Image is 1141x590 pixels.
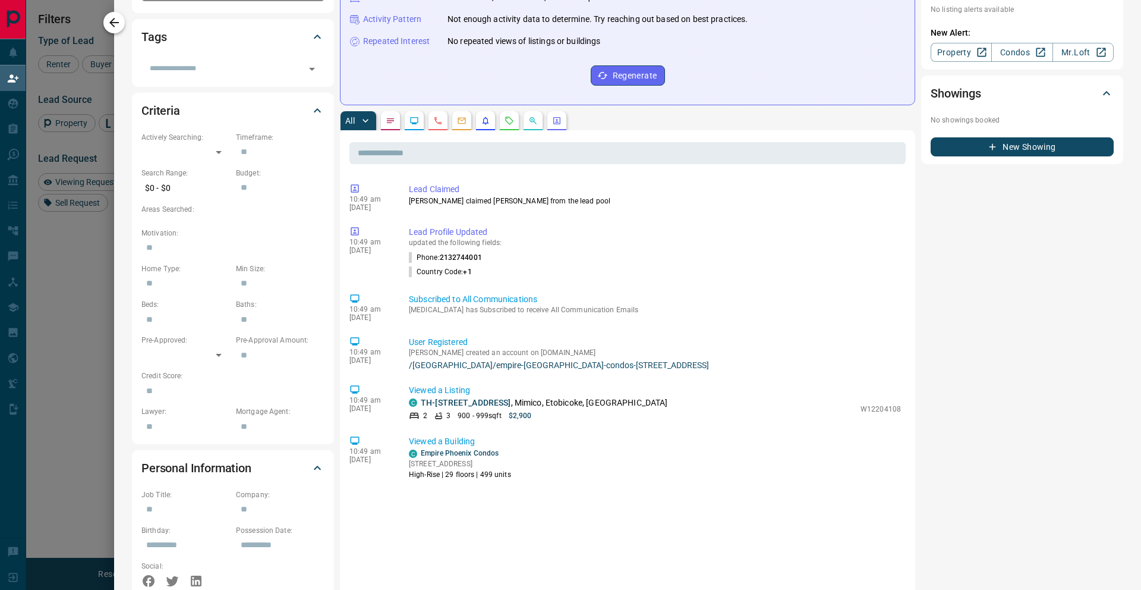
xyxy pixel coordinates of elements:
[409,469,511,480] p: High-Rise | 29 floors | 499 units
[931,137,1114,156] button: New Showing
[141,168,230,178] p: Search Range:
[141,335,230,346] p: Pre-Approved:
[386,116,395,125] svg: Notes
[409,266,472,277] p: Country Code :
[1052,43,1114,62] a: Mr.Loft
[409,252,482,263] p: Phone :
[236,132,324,143] p: Timeframe:
[349,348,391,356] p: 10:49 am
[931,84,981,103] h2: Showings
[236,263,324,274] p: Min Size:
[141,299,230,310] p: Beds:
[421,397,668,409] p: , Mimico, Etobicoke, [GEOGRAPHIC_DATA]
[349,396,391,404] p: 10:49 am
[349,356,391,365] p: [DATE]
[236,299,324,310] p: Baths:
[141,23,324,51] div: Tags
[349,404,391,413] p: [DATE]
[409,459,511,469] p: [STREET_ADDRESS]
[528,116,538,125] svg: Opportunities
[141,228,324,238] p: Motivation:
[931,4,1114,15] p: No listing alerts available
[409,435,901,448] p: Viewed a Building
[141,454,324,482] div: Personal Information
[409,293,901,306] p: Subscribed to All Communications
[433,116,443,125] svg: Calls
[931,115,1114,125] p: No showings booked
[931,43,992,62] a: Property
[349,246,391,255] p: [DATE]
[349,456,391,464] p: [DATE]
[409,384,901,397] p: Viewed a Listing
[345,117,355,125] p: All
[349,313,391,322] p: [DATE]
[421,398,511,407] a: TH-[STREET_ADDRESS]
[349,195,391,203] p: 10:49 am
[141,406,230,417] p: Lawyer:
[236,406,324,417] p: Mortgage Agent:
[409,398,417,407] div: condos.ca
[141,561,230,572] p: Social:
[409,116,419,125] svg: Lead Browsing Activity
[458,410,501,421] p: 900 - 999 sqft
[991,43,1052,62] a: Condos
[591,65,665,86] button: Regenerate
[141,101,180,120] h2: Criteria
[141,204,324,215] p: Areas Searched:
[349,305,391,313] p: 10:49 am
[931,79,1114,108] div: Showings
[447,13,748,26] p: Not enough activity data to determine. Try reaching out based on best practices.
[505,116,514,125] svg: Requests
[141,525,230,536] p: Birthday:
[423,410,427,421] p: 2
[509,410,532,421] p: $2,900
[409,226,901,238] p: Lead Profile Updated
[440,253,482,262] span: 2132744001
[552,116,562,125] svg: Agent Actions
[363,13,421,26] p: Activity Pattern
[304,61,320,77] button: Open
[236,335,324,346] p: Pre-Approval Amount:
[236,525,324,536] p: Possession Date:
[141,263,230,274] p: Home Type:
[349,447,391,456] p: 10:49 am
[409,336,901,349] p: User Registered
[141,489,230,500] p: Job Title:
[409,306,901,314] p: [MEDICAL_DATA] has Subscribed to receive All Communication Emails
[481,116,490,125] svg: Listing Alerts
[931,27,1114,39] p: New Alert:
[141,132,230,143] p: Actively Searching:
[861,404,901,415] p: W12204108
[349,238,391,246] p: 10:49 am
[349,203,391,212] p: [DATE]
[141,96,324,125] div: Criteria
[236,168,324,178] p: Budget:
[141,27,166,46] h2: Tags
[457,116,467,125] svg: Emails
[141,371,324,381] p: Credit Score:
[409,196,901,206] p: [PERSON_NAME] claimed [PERSON_NAME] from the lead pool
[409,183,901,196] p: Lead Claimed
[236,489,324,500] p: Company:
[141,178,230,198] p: $0 - $0
[447,35,601,48] p: No repeated views of listings or buildings
[363,35,430,48] p: Repeated Interest
[141,459,251,478] h2: Personal Information
[446,410,450,421] p: 3
[409,450,417,458] div: condos.ca
[409,238,901,247] p: updated the following fields:
[463,268,471,276] span: +1
[421,449,499,457] a: Empire Phoenix Condos
[409,349,901,357] p: [PERSON_NAME] created an account on [DOMAIN_NAME]
[409,360,901,370] a: /[GEOGRAPHIC_DATA]/empire-[GEOGRAPHIC_DATA]-condos-[STREET_ADDRESS]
